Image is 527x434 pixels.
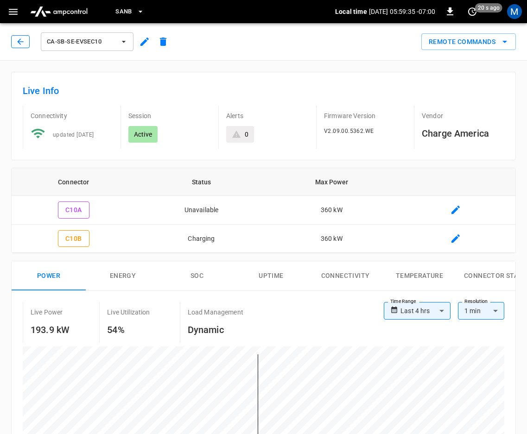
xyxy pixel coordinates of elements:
[188,322,243,337] h6: Dynamic
[47,37,115,47] span: ca-sb-se-evseC10
[58,230,89,247] button: C10B
[464,298,488,305] label: Resolution
[134,130,152,139] p: Active
[267,225,396,253] td: 360 kW
[507,4,522,19] div: profile-icon
[26,3,91,20] img: ampcontrol.io logo
[128,111,211,120] p: Session
[422,111,504,120] p: Vendor
[58,201,89,219] button: C10A
[475,3,502,13] span: 20 s ago
[31,322,70,337] h6: 193.9 kW
[234,261,308,291] button: Uptime
[160,261,234,291] button: SOC
[267,168,396,196] th: Max Power
[115,6,132,17] span: SanB
[458,302,504,320] div: 1 min
[421,33,516,50] div: remote commands options
[324,111,406,120] p: Firmware Version
[53,132,94,138] span: updated [DATE]
[31,308,63,317] p: Live Power
[12,261,86,291] button: Power
[136,225,267,253] td: Charging
[188,308,243,317] p: Load Management
[267,196,396,225] td: 360 kW
[136,196,267,225] td: Unavailable
[226,111,309,120] p: Alerts
[12,168,136,196] th: Connector
[308,261,382,291] button: Connectivity
[107,322,150,337] h6: 54%
[421,33,516,50] button: Remote Commands
[465,4,480,19] button: set refresh interval
[112,3,148,21] button: SanB
[400,302,451,320] div: Last 4 hrs
[86,261,160,291] button: Energy
[390,298,416,305] label: Time Range
[107,308,150,317] p: Live Utilization
[335,7,367,16] p: Local time
[31,111,113,120] p: Connectivity
[382,261,457,291] button: Temperature
[245,130,248,139] div: 0
[41,32,133,51] button: ca-sb-se-evseC10
[369,7,435,16] p: [DATE] 05:59:35 -07:00
[12,168,515,253] table: connector table
[136,168,267,196] th: Status
[324,128,374,134] span: V2.09.00.5362.WE
[422,126,504,141] h6: Charge America
[23,83,504,98] h6: Live Info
